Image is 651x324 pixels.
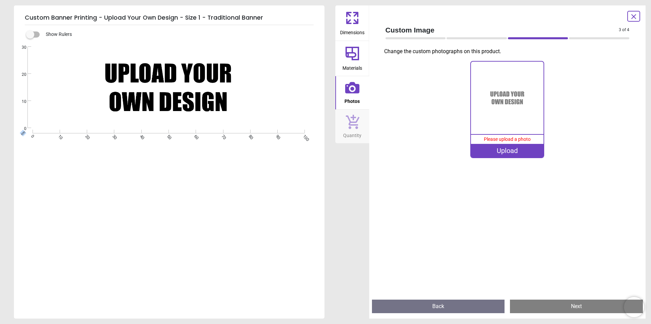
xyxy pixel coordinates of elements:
span: Photos [344,95,360,105]
button: Dimensions [335,5,369,41]
div: Upload [471,144,544,157]
button: Back [372,300,505,313]
button: Photos [335,76,369,109]
button: Quantity [335,110,369,144]
span: Please upload a photo [484,136,531,142]
span: Materials [342,62,362,72]
span: Dimensions [340,26,364,36]
span: 0 [29,134,34,138]
span: 90 [274,134,279,138]
span: 20 [14,72,26,78]
span: 60 [193,134,197,138]
span: 30 [111,134,116,138]
button: Materials [335,41,369,76]
span: 50 [165,134,170,138]
span: 40 [138,134,143,138]
span: 100 [301,134,306,138]
iframe: Brevo live chat [624,297,644,317]
span: cm [20,130,26,136]
span: 10 [14,99,26,105]
p: Change the custom photographs on this product. [384,48,635,55]
span: 70 [220,134,224,138]
span: 30 [14,45,26,50]
div: Show Rulers [30,30,324,39]
h5: Custom Banner Printing - Upload Your Own Design - Size 1 - Traditional Banner [25,11,314,25]
span: Quantity [343,129,361,139]
span: Custom Image [386,25,619,35]
span: 20 [84,134,88,138]
span: 80 [247,134,252,138]
span: 10 [57,134,61,138]
span: 3 of 4 [619,27,629,33]
button: Next [510,300,643,313]
span: 0 [14,126,26,132]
